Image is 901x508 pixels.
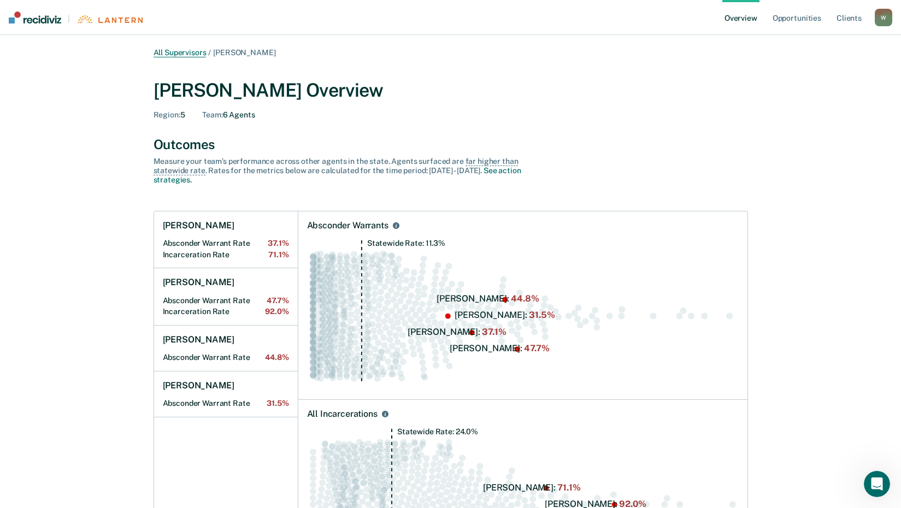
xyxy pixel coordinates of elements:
h2: Absconder Warrant Rate [163,239,289,248]
tspan: Statewide Rate: 24.0% [397,427,478,436]
div: Measure your team’s performance across other agent s in the state. Agent s surfaced are . Rates f... [154,157,536,184]
h1: [PERSON_NAME] [163,334,234,345]
a: [PERSON_NAME]Absconder Warrant Rate37.1%Incarceration Rate71.1% [154,211,298,269]
a: All Supervisors [154,48,207,57]
button: W [875,9,892,26]
a: [PERSON_NAME]Absconder Warrant Rate31.5% [154,371,298,417]
tspan: Statewide Rate: 11.3% [367,239,445,247]
img: Lantern [76,15,143,23]
a: [PERSON_NAME]Absconder Warrant Rate47.7%Incarceration Rate92.0% [154,268,298,326]
h2: Incarceration Rate [163,307,289,316]
span: 31.5% [267,399,288,408]
span: 37.1% [268,239,288,248]
button: Absconder Warrants [391,220,402,231]
div: Swarm plot of all absconder warrant rates in the state for ALL caseloads, highlighting values of ... [307,240,739,391]
span: / [206,48,213,57]
img: Recidiviz [9,11,61,23]
span: 44.8% [265,353,288,362]
h2: Absconder Warrant Rate [163,353,289,362]
div: All Incarcerations [307,409,378,420]
iframe: Intercom live chat [864,471,890,497]
span: 71.1% [268,250,288,259]
h1: [PERSON_NAME] [163,277,234,288]
span: 47.7% [267,296,288,305]
span: Team : [202,110,222,119]
h2: Absconder Warrant Rate [163,399,289,408]
button: All Incarcerations [380,409,391,420]
h2: Absconder Warrant Rate [163,296,289,305]
h2: Incarceration Rate [163,250,289,259]
a: See action strategies. [154,166,521,184]
div: [PERSON_NAME] Overview [154,79,748,102]
span: | [61,14,76,23]
span: 92.0% [265,307,288,316]
h1: [PERSON_NAME] [163,380,234,391]
div: Absconder Warrants [307,220,388,231]
div: 5 [154,110,185,120]
span: [PERSON_NAME] [213,48,275,57]
div: 6 Agents [202,110,255,120]
div: Outcomes [154,137,748,152]
span: far higher than statewide rate [154,157,519,175]
a: | [9,11,143,23]
h1: [PERSON_NAME] [163,220,234,231]
a: [PERSON_NAME]Absconder Warrant Rate44.8% [154,326,298,371]
span: Region : [154,110,180,119]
